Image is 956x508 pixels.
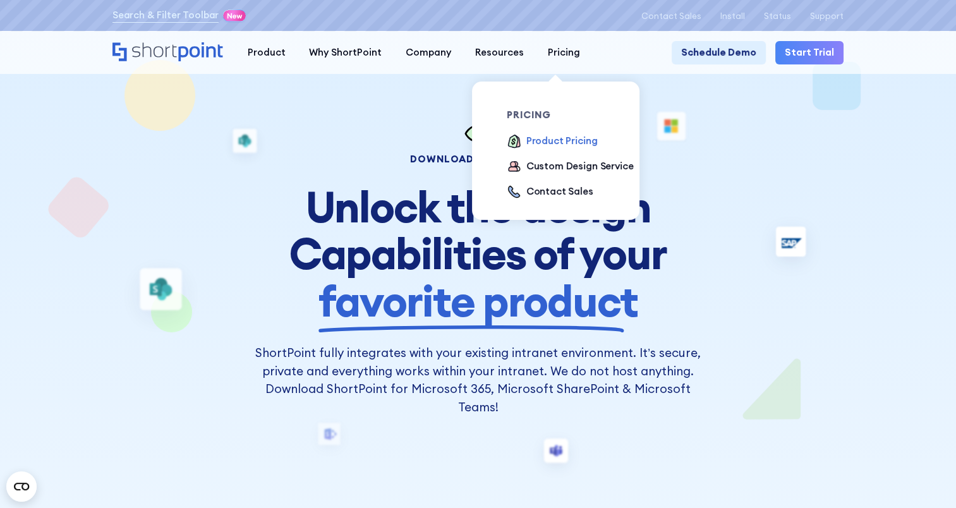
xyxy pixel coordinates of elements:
a: Home [112,42,224,63]
div: Download Shortpoint [254,154,702,164]
p: ShortPoint fully integrates with your existing intranet environment. It’s secure, private and eve... [254,344,702,415]
a: Why ShortPoint [297,41,394,65]
a: Start Trial [775,41,844,65]
a: Company [394,41,463,65]
div: Chatt-widget [893,447,956,508]
button: Open CMP widget [6,471,37,502]
a: Product Pricing [507,134,597,150]
span: favorite product [318,277,637,325]
div: Product [247,45,285,60]
div: Company [406,45,451,60]
div: Pricing [548,45,580,60]
a: Support [810,11,844,21]
a: Install [720,11,745,21]
a: Product [236,41,298,65]
a: Pricing [536,41,592,65]
h1: Unlock the design Capabilities of your [254,183,702,325]
a: Search & Filter Toolbar [112,8,219,23]
div: pricing [507,110,641,119]
a: Schedule Demo [672,41,766,65]
a: Contact Sales [507,184,593,200]
a: Status [764,11,791,21]
a: Custom Design Service [507,159,633,175]
div: Resources [475,45,524,60]
div: Why ShortPoint [309,45,382,60]
div: Product Pricing [526,134,598,148]
div: Custom Design Service [526,159,634,174]
iframe: Chat Widget [893,447,956,508]
a: Contact Sales [641,11,701,21]
a: Resources [463,41,536,65]
div: Contact Sales [526,184,593,199]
